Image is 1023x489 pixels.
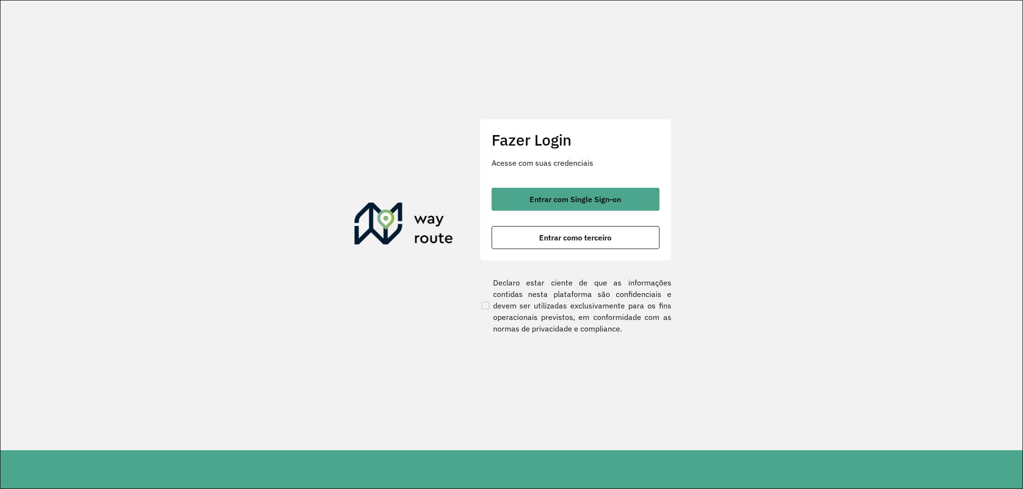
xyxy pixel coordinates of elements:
span: Entrar com Single Sign-on [529,195,621,203]
h2: Fazer Login [492,131,659,149]
button: button [492,188,659,211]
img: Roteirizador AmbevTech [354,203,453,249]
span: Entrar como terceiro [539,234,611,241]
button: button [492,226,659,249]
label: Declaro estar ciente de que as informações contidas nesta plataforma são confidenciais e devem se... [480,277,671,334]
p: Acesse com suas credenciais [492,157,659,169]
